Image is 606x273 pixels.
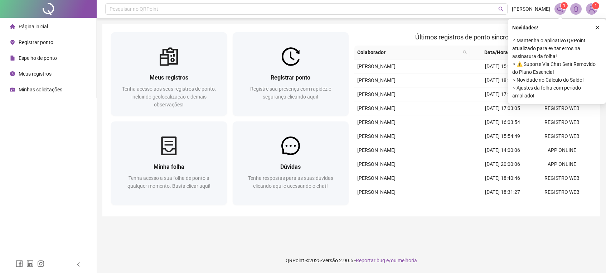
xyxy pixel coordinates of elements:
span: schedule [10,87,15,92]
td: [DATE] 17:03:05 [473,101,532,115]
td: REGISTRO WEB [532,129,592,143]
span: 1 [595,3,597,8]
td: REGISTRO WEB [532,115,592,129]
span: Meus registros [19,71,52,77]
span: search [463,50,467,54]
span: Tenha acesso aos seus registros de ponto, incluindo geolocalização e demais observações! [122,86,216,107]
span: Reportar bug e/ou melhoria [356,258,417,263]
span: [PERSON_NAME] [357,105,396,111]
td: REGISTRO WEB [532,171,592,185]
a: Minha folhaTenha acesso a sua folha de ponto a qualquer momento. Basta clicar aqui! [111,121,227,205]
td: REGISTRO WEB [532,199,592,213]
td: REGISTRO WEB [532,101,592,115]
span: Tenha respostas para as suas dúvidas clicando aqui e acessando o chat! [248,175,333,189]
a: DúvidasTenha respostas para as suas dúvidas clicando aqui e acessando o chat! [233,121,349,205]
img: 82912 [586,4,597,14]
span: [PERSON_NAME] [357,189,396,195]
span: search [461,47,469,58]
span: Meus registros [150,74,188,81]
span: ⚬ Novidade no Cálculo do Saldo! [512,76,602,84]
span: [PERSON_NAME] [512,5,550,13]
sup: 1 [561,2,568,9]
span: clock-circle [10,71,15,76]
span: Últimos registros de ponto sincronizados [415,33,531,41]
td: APP ONLINE [532,157,592,171]
span: Página inicial [19,24,48,29]
footer: QRPoint © 2025 - 2.90.5 - [97,248,606,273]
span: [PERSON_NAME] [357,161,396,167]
td: REGISTRO WEB [532,185,592,199]
span: Minha folha [154,163,184,170]
span: 1 [563,3,566,8]
span: linkedin [26,260,34,267]
span: Registre sua presença com rapidez e segurança clicando aqui! [250,86,331,100]
span: Tenha acesso a sua folha de ponto a qualquer momento. Basta clicar aqui! [127,175,210,189]
span: close [595,25,600,30]
span: environment [10,40,15,45]
span: ⚬ ⚠️ Suporte Via Chat Será Removido do Plano Essencial [512,60,602,76]
span: [PERSON_NAME] [357,133,396,139]
span: [PERSON_NAME] [357,63,396,69]
td: [DATE] 17:23:03 [473,199,532,213]
td: [DATE] 18:34:01 [473,73,532,87]
span: [PERSON_NAME] [357,91,396,97]
td: [DATE] 17:23:40 [473,87,532,101]
span: Data/Hora [473,48,519,56]
span: [PERSON_NAME] [357,175,396,181]
td: [DATE] 15:54:49 [473,129,532,143]
span: [PERSON_NAME] [357,147,396,153]
span: instagram [37,260,44,267]
sup: Atualize o seu contato no menu Meus Dados [592,2,599,9]
span: notification [557,6,563,12]
span: Registrar ponto [271,74,310,81]
span: [PERSON_NAME] [357,77,396,83]
span: [PERSON_NAME] [357,119,396,125]
span: bell [573,6,579,12]
td: [DATE] 14:00:06 [473,143,532,157]
th: Data/Hora [470,45,528,59]
td: [DATE] 15:05:38 [473,59,532,73]
span: file [10,56,15,61]
span: Espelho de ponto [19,55,57,61]
span: ⚬ Mantenha o aplicativo QRPoint atualizado para evitar erros na assinatura da folha! [512,37,602,60]
td: [DATE] 18:31:27 [473,185,532,199]
span: ⚬ Ajustes da folha com período ampliado! [512,84,602,100]
span: facebook [16,260,23,267]
a: Meus registrosTenha acesso aos seus registros de ponto, incluindo geolocalização e demais observa... [111,32,227,116]
span: Versão [322,258,338,263]
a: Registrar pontoRegistre sua presença com rapidez e segurança clicando aqui! [233,32,349,116]
span: Dúvidas [280,163,301,170]
td: APP ONLINE [532,143,592,157]
td: [DATE] 18:40:46 [473,171,532,185]
td: [DATE] 20:00:06 [473,157,532,171]
span: Registrar ponto [19,39,53,45]
td: [DATE] 16:03:54 [473,115,532,129]
span: Colaborador [357,48,460,56]
span: left [76,262,81,267]
span: search [498,6,504,12]
span: Novidades ! [512,24,538,32]
span: Minhas solicitações [19,87,62,92]
span: home [10,24,15,29]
